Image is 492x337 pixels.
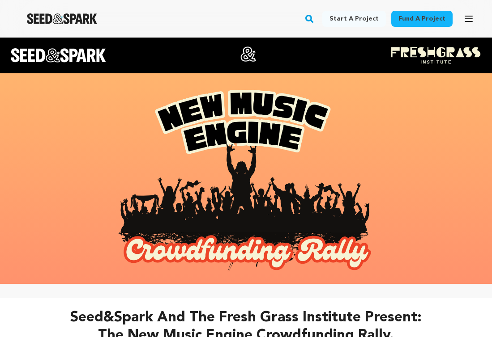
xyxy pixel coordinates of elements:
[27,13,97,24] a: Seed&Spark Homepage
[391,11,453,27] a: Fund a project
[146,77,345,169] img: New Music Engine Rally Headline
[11,48,106,63] img: Seed&Spark Logo
[113,144,378,284] img: New Music Engine Crowdfunding Rally Crowd
[240,46,256,64] img: Seed&Spark Amp Logo
[322,11,386,27] a: Start a project
[390,46,481,64] img: Fresh Grass Institute Logo
[27,13,97,24] img: Seed&Spark Logo Dark Mode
